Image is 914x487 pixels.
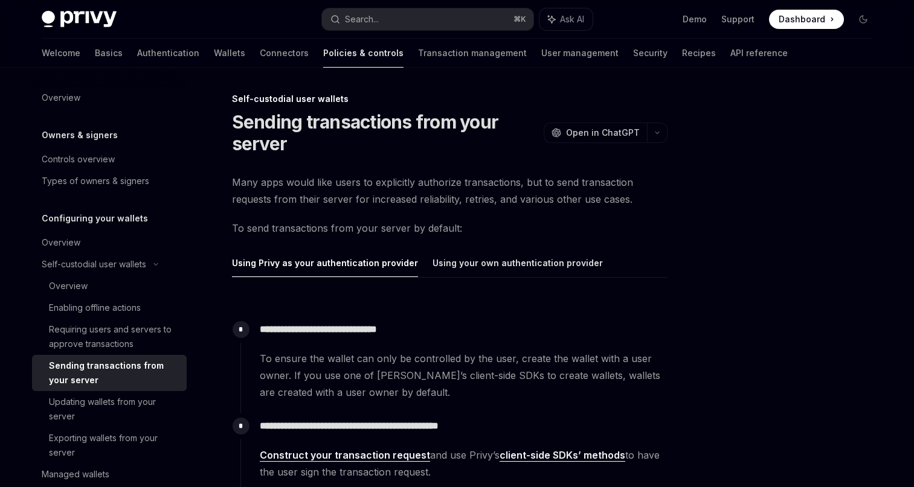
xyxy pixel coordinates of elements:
h5: Owners & signers [42,128,118,142]
div: Sending transactions from your server [49,358,179,387]
a: Welcome [42,39,80,68]
a: Updating wallets from your server [32,391,187,427]
a: User management [541,39,619,68]
a: Wallets [214,39,245,68]
div: Overview [42,235,80,250]
a: Basics [95,39,123,68]
span: ⌘ K [513,14,526,24]
a: Exporting wallets from your server [32,427,187,463]
a: Overview [32,232,187,253]
a: Construct your transaction request [260,449,430,462]
button: Open in ChatGPT [544,123,647,143]
a: Dashboard [769,10,844,29]
button: Using Privy as your authentication provider [232,249,418,277]
button: Using your own authentication provider [433,249,603,277]
div: Self-custodial user wallets [42,257,146,272]
span: and use Privy’s to have the user sign the transaction request. [260,447,667,480]
div: Requiring users and servers to approve transactions [49,322,179,351]
span: Dashboard [779,13,825,25]
a: Types of owners & signers [32,170,187,192]
div: Exporting wallets from your server [49,431,179,460]
a: Policies & controls [323,39,404,68]
div: Controls overview [42,152,115,167]
div: Enabling offline actions [49,301,141,315]
div: Self-custodial user wallets [232,93,668,105]
div: Search... [345,12,379,27]
button: Ask AI [539,8,593,30]
div: Updating wallets from your server [49,395,179,424]
a: Requiring users and servers to approve transactions [32,319,187,355]
button: Toggle dark mode [854,10,873,29]
a: Authentication [137,39,199,68]
h5: Configuring your wallets [42,211,148,226]
a: API reference [730,39,788,68]
span: Ask AI [560,13,584,25]
span: Many apps would like users to explicitly authorize transactions, but to send transaction requests... [232,174,668,208]
span: To ensure the wallet can only be controlled by the user, create the wallet with a user owner. If ... [260,350,667,401]
a: Support [721,13,755,25]
a: Sending transactions from your server [32,355,187,391]
span: To send transactions from your server by default: [232,220,668,237]
a: Security [633,39,668,68]
div: Managed wallets [42,467,109,482]
a: Controls overview [32,148,187,170]
div: Overview [42,91,80,105]
a: Demo [683,13,707,25]
a: Recipes [682,39,716,68]
a: Enabling offline actions [32,297,187,319]
a: Overview [32,87,187,109]
a: Connectors [260,39,309,68]
a: Transaction management [418,39,527,68]
span: Open in ChatGPT [566,127,640,139]
a: client-side SDKs’ methods [500,449,625,462]
button: Search...⌘K [322,8,533,30]
a: Overview [32,275,187,297]
a: Managed wallets [32,463,187,485]
h1: Sending transactions from your server [232,111,539,154]
div: Types of owners & signers [42,174,149,188]
img: dark logo [42,11,117,28]
div: Overview [49,279,88,293]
